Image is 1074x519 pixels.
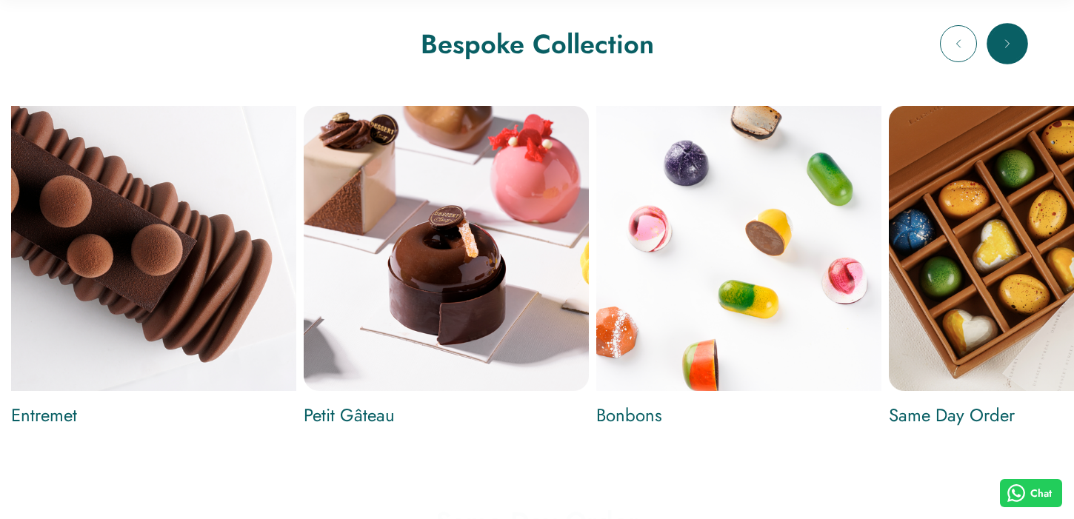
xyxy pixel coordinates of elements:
button: Previous [940,25,977,62]
h2: Bespoke Collection [48,26,1026,61]
a: Entremet [11,403,296,428]
button: Chat [1000,479,1063,507]
button: Next [989,25,1026,62]
a: Petit Gâteau [304,106,589,391]
a: Build Your Own Box [596,106,881,391]
a: Bonbons [596,403,881,428]
span: Chat [1030,486,1052,501]
a: Entremet [11,106,296,391]
a: Petit Gâteau [304,403,589,428]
